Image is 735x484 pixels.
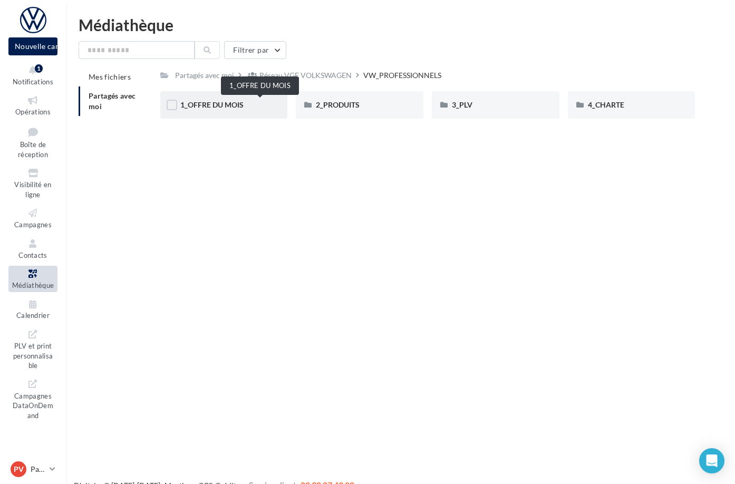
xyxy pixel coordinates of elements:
div: Médiathèque [79,17,722,33]
a: Contacts [8,236,57,262]
a: Campagnes DataOnDemand [8,376,57,422]
span: Calendrier [16,312,50,320]
span: 1_OFFRE DU MOIS [180,100,244,109]
span: Notifications [13,78,53,86]
a: Boîte de réception [8,123,57,161]
div: Réseau VGF VOLKSWAGEN [259,70,352,81]
div: Open Intercom Messenger [699,448,724,473]
a: Visibilité en ligne [8,165,57,201]
span: PLV et print personnalisable [13,340,53,370]
span: PV [14,464,24,475]
span: 4_CHARTE [588,100,624,109]
span: 3_PLV [452,100,472,109]
p: Partenaire VW [31,464,45,475]
button: Filtrer par [224,41,286,59]
span: Médiathèque [12,281,54,289]
span: Mes fichiers [89,72,131,81]
div: 1_OFFRE DU MOIS [221,76,299,95]
span: Visibilité en ligne [14,180,51,199]
span: Campagnes DataOnDemand [13,390,53,420]
span: Contacts [18,251,47,259]
a: PV Partenaire VW [8,459,57,479]
a: Médiathèque [8,266,57,292]
a: Calendrier [8,296,57,322]
a: Opérations [8,92,57,118]
button: Notifications 1 [8,62,57,88]
span: Boîte de réception [18,140,48,159]
div: VW_PROFESSIONNELS [363,70,441,81]
a: PLV et print personnalisable [8,326,57,372]
a: Campagnes [8,205,57,231]
span: Campagnes [14,220,52,229]
div: 1 [35,64,43,73]
span: Opérations [15,108,51,116]
div: Partagés avec moi [175,70,234,81]
span: Partagés avec moi [89,91,136,111]
button: Nouvelle campagne [8,37,57,55]
span: 2_PRODUITS [316,100,360,109]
